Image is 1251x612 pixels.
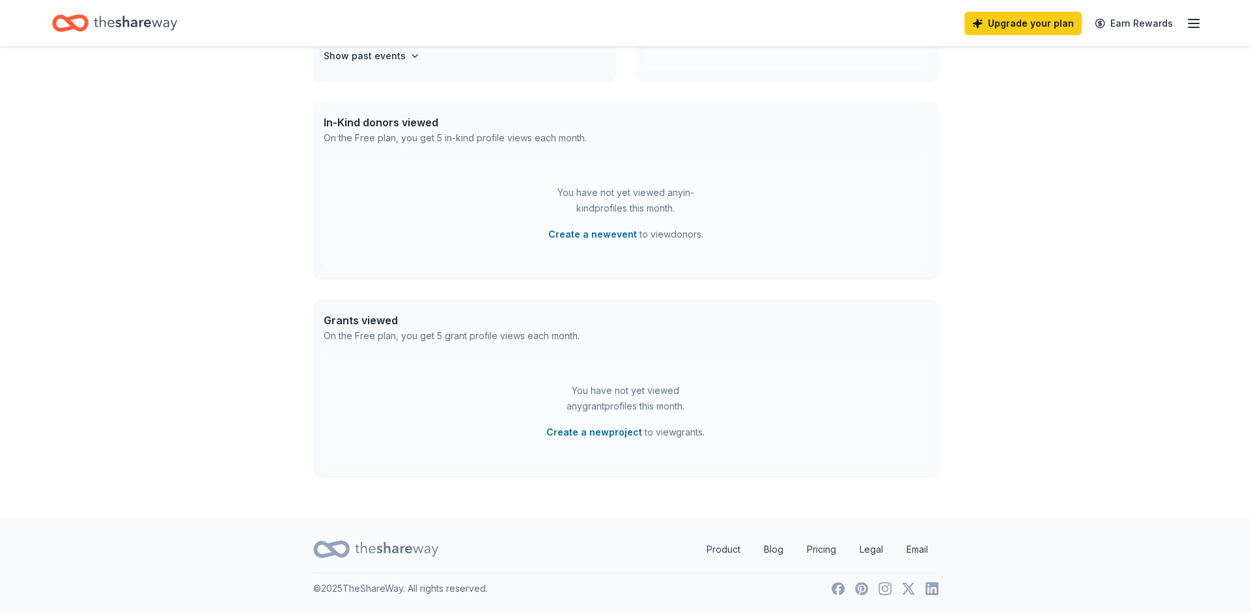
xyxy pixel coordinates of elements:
[324,115,587,130] div: In-Kind donors viewed
[548,227,703,242] span: to view donors .
[52,8,177,38] a: Home
[324,48,420,64] button: Show past events
[544,383,707,414] div: You have not yet viewed any grant profiles this month.
[324,48,406,64] h4: Show past events
[546,424,705,440] span: to view grants .
[324,328,580,344] div: On the Free plan, you get 5 grant profile views each month.
[324,313,580,328] div: Grants viewed
[896,536,938,563] a: Email
[544,185,707,216] div: You have not yet viewed any in-kind profiles this month.
[313,581,488,596] p: © 2025 TheShareWay. All rights reserved.
[964,12,1082,35] a: Upgrade your plan
[696,536,938,563] nav: quick links
[1087,12,1181,35] a: Earn Rewards
[546,424,642,440] button: Create a newproject
[849,536,893,563] a: Legal
[796,536,847,563] a: Pricing
[753,536,794,563] a: Blog
[696,536,751,563] a: Product
[324,130,587,146] div: On the Free plan, you get 5 in-kind profile views each month.
[548,227,637,242] button: Create a newevent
